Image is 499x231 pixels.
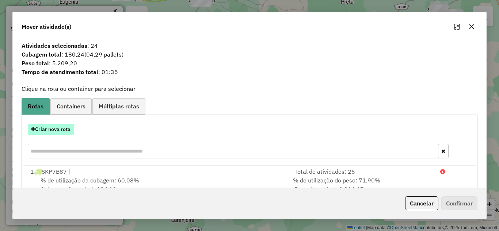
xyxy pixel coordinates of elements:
span: Rotas [28,103,43,109]
span: Containers [57,103,85,109]
div: Cubagem disponível: 134,13 [26,176,287,193]
strong: Cubagem total [22,51,61,58]
span: Múltiplas rotas [99,103,139,109]
button: Maximize [451,21,463,32]
span: : 180,24 [17,50,482,59]
button: Criar nova rota [28,124,74,135]
label: Clique na rota ou container para selecionar [22,84,136,93]
span: : 5.209,20 [17,59,482,68]
div: | | Peso disponível: 2.304,17 [287,176,436,193]
div: 1 SKP7B87 | [26,167,287,176]
div: | Total de atividades: 25 [287,167,436,176]
span: Mover atividade(s) [22,22,71,31]
span: : 01:35 [17,68,482,76]
i: Porcentagens após mover as atividades: Cubagem: 113,72% Peso: 135,43% [440,169,445,174]
span: % de utilização do peso: 71,90% [293,177,380,184]
strong: Atividades selecionadas [22,42,87,49]
span: : 24 [17,41,482,50]
span: % de utilização da cubagem: 60,08% [41,177,139,184]
strong: Peso total [22,59,49,67]
button: Cancelar [405,196,438,210]
strong: Tempo de atendimento total [22,68,98,76]
span: (04,29 pallets) [84,51,123,58]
